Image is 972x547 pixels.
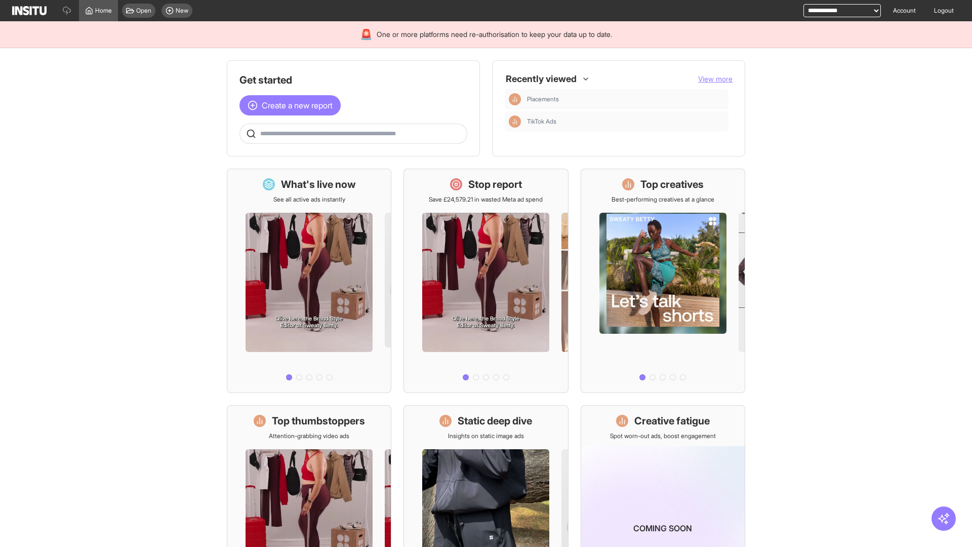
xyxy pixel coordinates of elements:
[262,99,333,111] span: Create a new report
[640,177,704,191] h1: Top creatives
[360,27,373,42] div: 🚨
[458,414,532,428] h1: Static deep dive
[448,432,524,440] p: Insights on static image ads
[527,95,724,103] span: Placements
[527,95,559,103] span: Placements
[527,118,724,126] span: TikTok Ads
[281,177,356,191] h1: What's live now
[136,7,151,15] span: Open
[239,95,341,115] button: Create a new report
[176,7,188,15] span: New
[509,115,521,128] div: Insights
[612,196,714,204] p: Best-performing creatives at a glance
[468,177,522,191] h1: Stop report
[272,414,365,428] h1: Top thumbstoppers
[377,29,612,40] span: One or more platforms need re-authorisation to keep your data up to date.
[698,74,733,84] button: View more
[239,73,467,87] h1: Get started
[403,169,568,393] a: Stop reportSave £24,579.21 in wasted Meta ad spend
[269,432,349,440] p: Attention-grabbing video ads
[273,196,345,204] p: See all active ads instantly
[12,6,47,15] img: Logo
[509,93,521,105] div: Insights
[429,196,543,204] p: Save £24,579.21 in wasted Meta ad spend
[698,74,733,83] span: View more
[581,169,745,393] a: Top creativesBest-performing creatives at a glance
[227,169,391,393] a: What's live nowSee all active ads instantly
[95,7,112,15] span: Home
[527,118,556,126] span: TikTok Ads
